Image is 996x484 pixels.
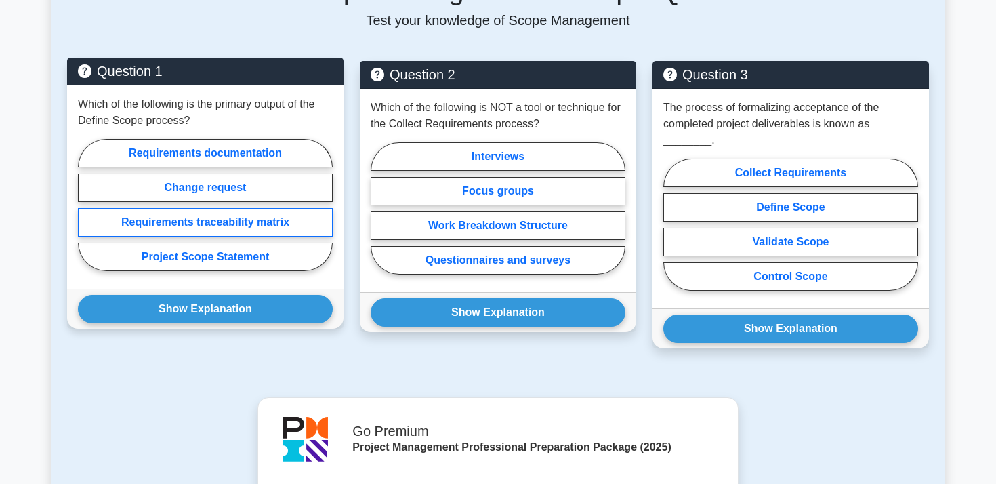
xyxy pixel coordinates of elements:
label: Interviews [371,142,625,171]
label: Questionnaires and surveys [371,246,625,275]
p: Which of the following is the primary output of the Define Scope process? [78,96,333,129]
label: Change request [78,174,333,202]
button: Show Explanation [78,295,333,323]
label: Define Scope [663,193,918,222]
h5: Question 2 [371,66,625,83]
h5: Question 3 [663,66,918,83]
label: Focus groups [371,177,625,205]
h5: Question 1 [78,63,333,79]
label: Collect Requirements [663,159,918,187]
p: Which of the following is NOT a tool or technique for the Collect Requirements process? [371,100,625,132]
label: Requirements documentation [78,139,333,167]
label: Control Scope [663,262,918,291]
label: Project Scope Statement [78,243,333,271]
button: Show Explanation [371,298,625,327]
button: Show Explanation [663,315,918,343]
label: Requirements traceability matrix [78,208,333,237]
label: Validate Scope [663,228,918,256]
p: Test your knowledge of Scope Management [67,12,929,28]
label: Work Breakdown Structure [371,211,625,240]
p: The process of formalizing acceptance of the completed project deliverables is known as ________. [663,100,918,148]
